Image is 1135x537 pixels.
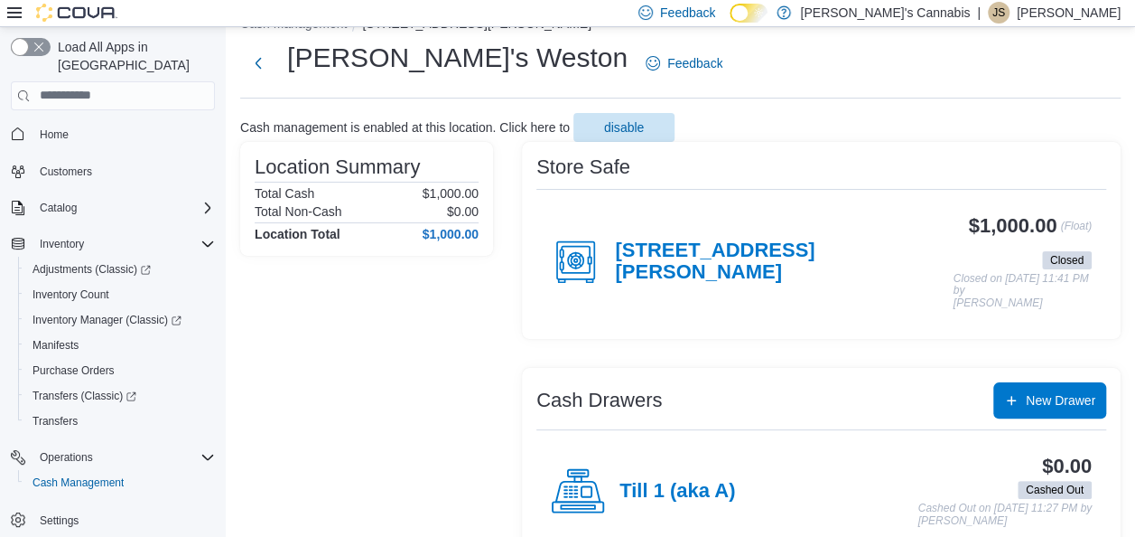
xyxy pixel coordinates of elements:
p: | [977,2,981,24]
span: Inventory [40,237,84,251]
p: [PERSON_NAME]'s Cannabis [800,2,970,24]
span: Adjustments (Classic) [25,259,215,280]
button: Operations [4,445,222,470]
span: Inventory [33,233,215,255]
span: Catalog [40,201,77,215]
a: Transfers (Classic) [25,385,144,407]
p: $0.00 [447,204,479,219]
span: Cash Management [33,476,124,490]
p: (Float) [1060,215,1092,248]
span: Transfers [25,410,215,432]
span: Transfers (Classic) [25,385,215,407]
h4: [STREET_ADDRESS][PERSON_NAME] [615,240,953,285]
span: Feedback [667,54,722,72]
p: Cashed Out on [DATE] 11:27 PM by [PERSON_NAME] [917,503,1092,527]
p: $1,000.00 [423,186,479,201]
button: disable [573,113,674,142]
h4: Location Total [255,227,340,241]
a: Adjustments (Classic) [25,259,158,280]
a: Home [33,124,76,146]
h1: [PERSON_NAME]'s Weston [287,40,628,76]
a: Manifests [25,334,86,356]
button: Inventory Count [18,282,222,307]
p: [PERSON_NAME] [1017,2,1121,24]
span: JS [992,2,1005,24]
a: Cash Management [25,472,131,494]
h4: Till 1 (aka A) [619,480,735,504]
a: Customers [33,161,99,183]
input: Dark Mode [730,4,768,23]
h3: $1,000.00 [969,215,1057,237]
a: Purchase Orders [25,360,122,382]
button: Manifests [18,333,222,358]
button: Home [4,121,222,147]
span: Catalog [33,197,215,219]
h3: Cash Drawers [536,390,662,411]
span: Operations [33,447,215,468]
img: Cova [36,4,117,22]
span: disable [604,118,644,137]
span: New Drawer [1026,391,1095,410]
h4: $1,000.00 [423,227,479,241]
h6: Total Non-Cash [255,204,342,219]
button: Catalog [4,195,222,221]
button: Purchase Orders [18,358,222,383]
span: Settings [33,508,215,531]
span: Closed [1042,251,1092,269]
span: Load All Apps in [GEOGRAPHIC_DATA] [51,38,215,74]
div: Julian Saldivia [988,2,1009,24]
span: Inventory Manager (Classic) [25,309,215,331]
span: Home [40,127,69,142]
p: Closed on [DATE] 11:41 PM by [PERSON_NAME] [954,273,1092,310]
p: Cash management is enabled at this location. Click here to [240,120,570,135]
a: Feedback [638,45,730,81]
span: Customers [33,160,215,183]
span: Closed [1050,252,1084,268]
span: Settings [40,513,79,528]
span: Manifests [25,334,215,356]
a: Transfers (Classic) [18,383,222,409]
span: Inventory Manager (Classic) [33,313,181,327]
button: Operations [33,447,100,468]
a: Inventory Count [25,284,116,306]
button: Catalog [33,197,84,219]
a: Inventory Manager (Classic) [25,309,189,331]
button: Next [240,45,276,81]
h6: Total Cash [255,186,314,201]
span: Cashed Out [1026,482,1084,498]
span: Purchase Orders [25,360,215,382]
span: Transfers (Classic) [33,389,136,403]
span: Operations [40,450,93,465]
button: Inventory [33,233,91,255]
span: Transfers [33,414,78,429]
h3: $0.00 [1042,456,1092,477]
span: Home [33,123,215,146]
a: Adjustments (Classic) [18,257,222,282]
button: Settings [4,506,222,532]
span: Cashed Out [1018,481,1092,499]
span: Purchase Orders [33,363,115,378]
span: Inventory Count [33,287,109,302]
button: New Drawer [993,382,1106,419]
button: Transfers [18,409,222,434]
a: Settings [33,510,86,532]
span: Feedback [660,4,715,22]
button: Cash Management [18,470,222,495]
span: Customers [40,165,92,179]
span: Manifests [33,338,79,353]
button: Customers [4,158,222,184]
span: Cash Management [25,472,215,494]
a: Transfers [25,410,85,432]
span: Inventory Count [25,284,215,306]
button: Inventory [4,231,222,257]
a: Inventory Manager (Classic) [18,307,222,333]
h3: Location Summary [255,156,420,178]
h3: Store Safe [536,156,630,178]
span: Adjustments (Classic) [33,262,151,277]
